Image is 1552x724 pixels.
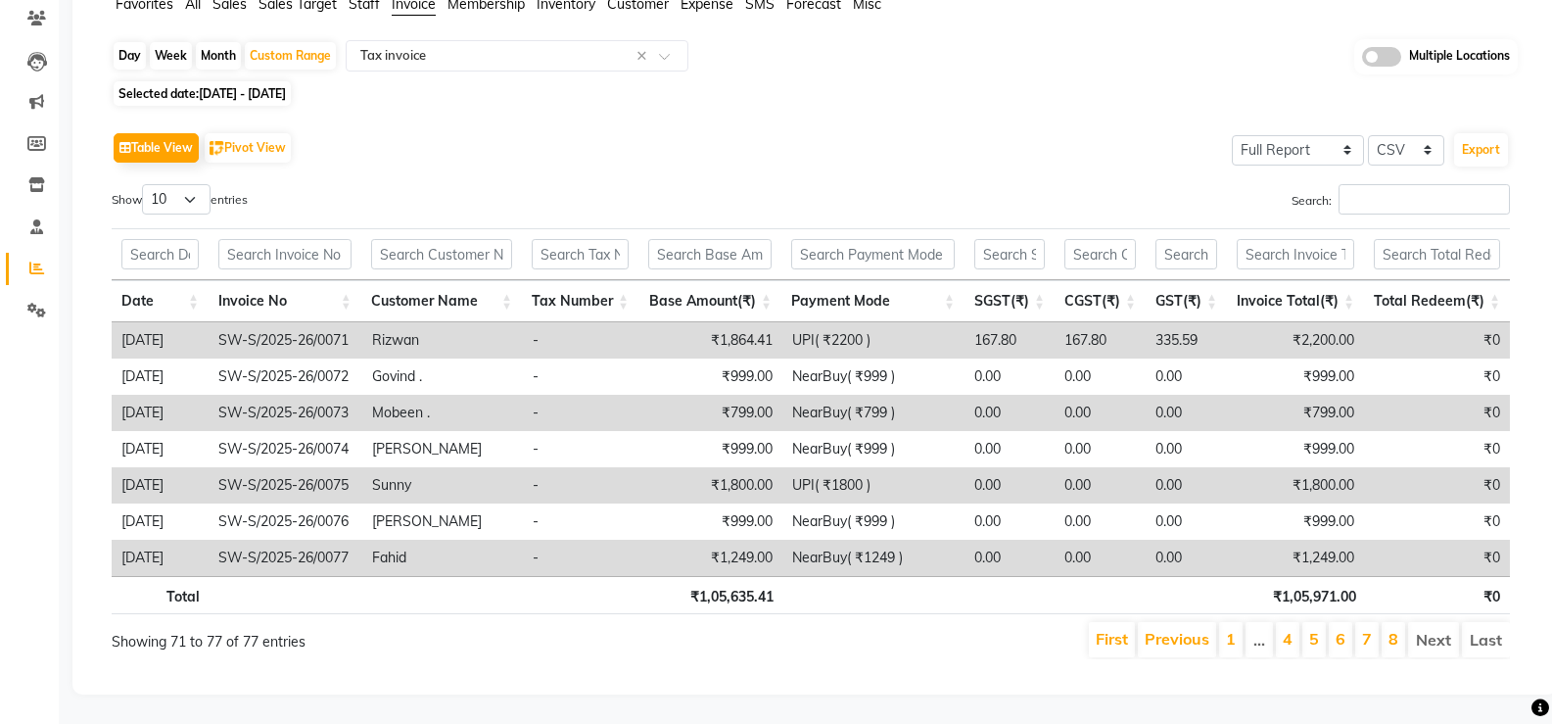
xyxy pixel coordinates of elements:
a: 7 [1362,629,1372,649]
td: ₹0 [1364,467,1510,504]
td: [PERSON_NAME] [362,431,523,467]
a: 8 [1388,629,1398,649]
input: Search CGST(₹) [1064,239,1136,269]
td: 0.00 [964,395,1055,431]
td: - [523,322,639,359]
td: 0.00 [1055,467,1146,504]
td: Rizwan [362,322,523,359]
th: CGST(₹): activate to sort column ascending [1055,280,1146,322]
th: ₹1,05,971.00 [1230,576,1366,614]
a: 4 [1283,629,1293,649]
td: - [523,395,639,431]
td: ₹0 [1364,322,1510,359]
td: SW-S/2025-26/0071 [209,322,362,359]
td: ₹1,800.00 [1227,467,1364,504]
td: Sunny [362,467,523,504]
td: 0.00 [1055,359,1146,395]
td: [DATE] [112,540,209,576]
th: Invoice No: activate to sort column ascending [209,280,361,322]
td: ₹999.00 [1227,359,1364,395]
input: Search Invoice Total(₹) [1237,239,1354,269]
td: 335.59 [1146,322,1227,359]
td: 0.00 [1146,395,1227,431]
select: Showentries [142,184,211,215]
td: 167.80 [964,322,1055,359]
td: [DATE] [112,395,209,431]
th: Total [112,576,210,614]
th: Date: activate to sort column ascending [112,280,209,322]
td: SW-S/2025-26/0076 [209,504,362,540]
td: 0.00 [1055,395,1146,431]
td: ₹999.00 [1227,431,1364,467]
td: 0.00 [1055,540,1146,576]
td: ₹999.00 [1227,504,1364,540]
td: ₹0 [1364,359,1510,395]
td: [DATE] [112,431,209,467]
span: Clear all [636,46,653,67]
td: ₹0 [1364,431,1510,467]
th: Tax Number: activate to sort column ascending [522,280,638,322]
button: Export [1454,133,1508,167]
span: Multiple Locations [1409,47,1510,67]
div: Day [114,42,146,70]
td: 0.00 [964,359,1055,395]
a: 5 [1309,629,1319,649]
td: 0.00 [1146,431,1227,467]
td: 0.00 [964,540,1055,576]
a: Previous [1145,629,1209,649]
td: 0.00 [1146,467,1227,504]
button: Pivot View [205,133,291,163]
th: Total Redeem(₹): activate to sort column ascending [1364,280,1510,322]
td: ₹0 [1364,540,1510,576]
td: [PERSON_NAME] [362,504,523,540]
td: SW-S/2025-26/0075 [209,467,362,504]
td: - [523,540,639,576]
th: ₹1,05,635.41 [640,576,783,614]
td: 0.00 [1146,540,1227,576]
td: SW-S/2025-26/0077 [209,540,362,576]
td: 167.80 [1055,322,1146,359]
input: Search Tax Number [532,239,629,269]
th: ₹0 [1366,576,1510,614]
div: Month [196,42,241,70]
input: Search Invoice No [218,239,352,269]
label: Show entries [112,184,248,215]
th: Customer Name: activate to sort column ascending [361,280,522,322]
a: 6 [1336,629,1345,649]
input: Search GST(₹) [1155,239,1217,269]
div: Showing 71 to 77 of 77 entries [112,620,678,652]
th: SGST(₹): activate to sort column ascending [964,280,1055,322]
td: ₹999.00 [639,431,782,467]
button: Table View [114,133,199,163]
td: ₹0 [1364,395,1510,431]
td: ₹1,249.00 [639,540,782,576]
a: 1 [1226,629,1236,649]
td: [DATE] [112,504,209,540]
td: 0.00 [1055,504,1146,540]
th: Base Amount(₹): activate to sort column ascending [638,280,781,322]
td: Govind . [362,359,523,395]
td: ₹799.00 [639,395,782,431]
td: ₹1,800.00 [639,467,782,504]
img: pivot.png [210,141,224,156]
span: [DATE] - [DATE] [199,86,286,101]
td: NearBuy( ₹999 ) [782,504,964,540]
td: NearBuy( ₹799 ) [782,395,964,431]
td: ₹799.00 [1227,395,1364,431]
th: GST(₹): activate to sort column ascending [1146,280,1227,322]
td: NearBuy( ₹999 ) [782,431,964,467]
input: Search SGST(₹) [974,239,1045,269]
td: [DATE] [112,322,209,359]
td: UPI( ₹2200 ) [782,322,964,359]
td: Mobeen . [362,395,523,431]
label: Search: [1292,184,1510,215]
td: ₹999.00 [639,359,782,395]
a: First [1096,629,1128,649]
td: - [523,467,639,504]
td: ₹999.00 [639,504,782,540]
input: Search: [1339,184,1510,215]
div: Custom Range [245,42,336,70]
td: NearBuy( ₹999 ) [782,359,964,395]
td: NearBuy( ₹1249 ) [782,540,964,576]
input: Search Customer Name [371,239,512,269]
